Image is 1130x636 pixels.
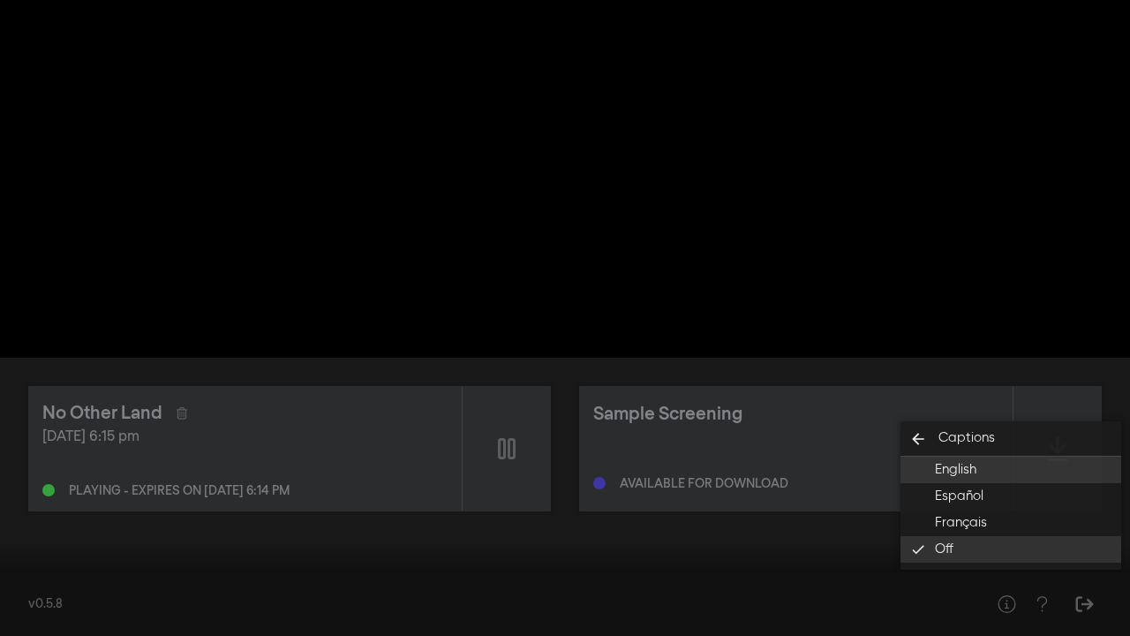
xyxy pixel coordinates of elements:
[935,540,953,560] span: Off
[900,483,1121,510] button: Español
[900,421,1121,457] button: Back
[938,428,995,449] span: Captions
[906,541,935,557] i: done
[935,513,987,534] span: Français
[935,487,983,507] span: Español
[900,457,1121,483] button: English
[935,460,976,481] span: English
[900,510,1121,536] button: Français
[900,430,936,448] i: arrow_back
[1066,587,1102,622] button: Sign Out
[28,595,953,614] div: v0.5.8
[900,536,1121,563] button: Off
[1024,587,1059,622] button: Help
[989,587,1024,622] button: Help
